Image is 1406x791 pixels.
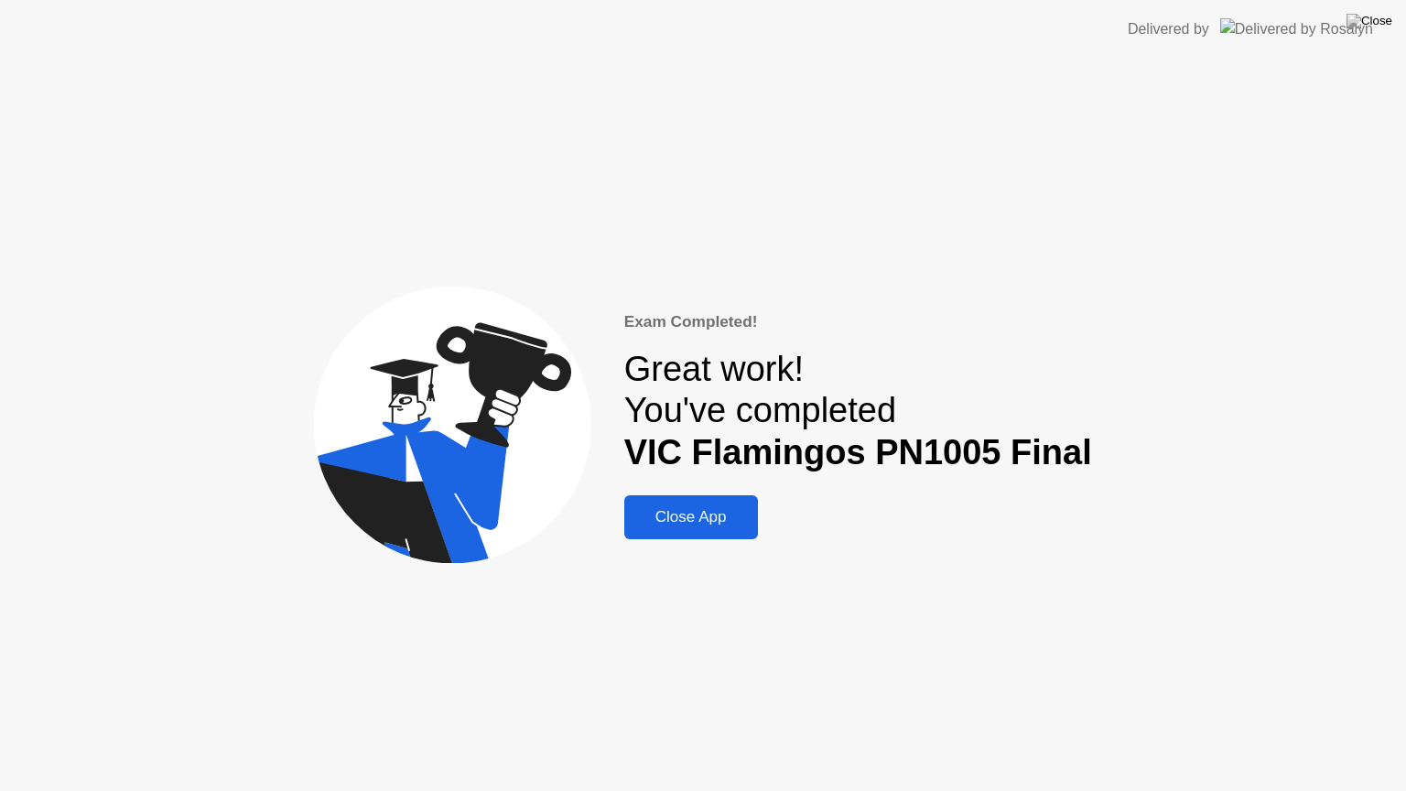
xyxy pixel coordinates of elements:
[630,508,752,526] div: Close App
[624,310,1092,334] div: Exam Completed!
[624,433,1092,471] b: VIC Flamingos PN1005 Final
[1220,18,1373,39] img: Delivered by Rosalyn
[624,495,758,539] button: Close App
[624,349,1092,474] div: Great work! You've completed
[1347,14,1392,28] img: Close
[1128,18,1209,40] div: Delivered by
